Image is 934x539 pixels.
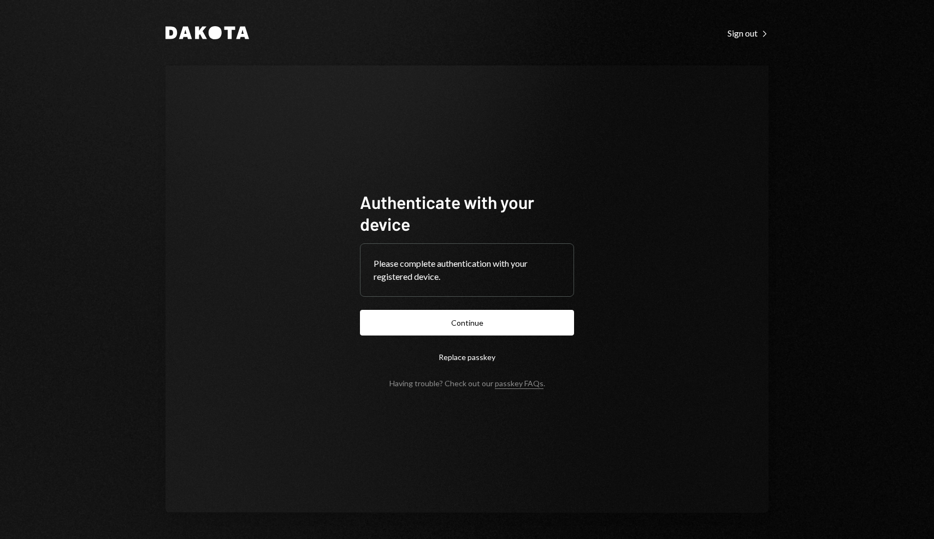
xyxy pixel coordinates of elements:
[728,28,769,39] div: Sign out
[360,310,574,336] button: Continue
[389,379,545,388] div: Having trouble? Check out our .
[728,27,769,39] a: Sign out
[495,379,543,389] a: passkey FAQs
[360,191,574,235] h1: Authenticate with your device
[360,344,574,370] button: Replace passkey
[374,257,560,283] div: Please complete authentication with your registered device.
